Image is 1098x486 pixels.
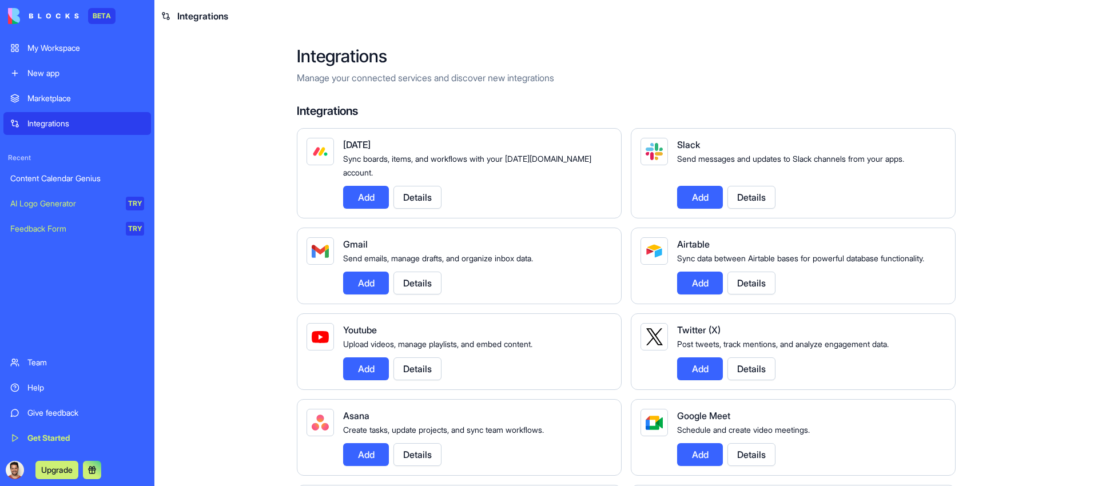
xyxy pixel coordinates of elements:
span: Asana [343,410,369,421]
a: My Workspace [3,37,151,59]
span: Slack [677,139,700,150]
div: Tickets [17,210,212,232]
div: Send us a messageWe typically reply in under 30 minutes [11,135,217,178]
div: Create a ticket [23,194,205,206]
button: Details [727,357,775,380]
span: Post tweets, track mentions, and analyze engagement data. [677,339,889,349]
span: Send emails, manage drafts, and organize inbox data. [343,253,533,263]
div: Content Calendar Genius [10,173,144,184]
span: Send messages and updates to Slack channels from your apps. [677,154,904,164]
div: Send us a message [23,145,191,157]
div: TRY [126,222,144,236]
div: Close [197,18,217,39]
button: Details [393,357,441,380]
button: Add [343,443,389,466]
span: Integrations [177,9,228,23]
span: Youtube [343,324,377,336]
button: Add [677,357,723,380]
div: Integrations [27,118,144,129]
button: Add [677,272,723,294]
div: Help [27,382,144,393]
div: Feedback Form [10,223,118,234]
a: New app [3,62,151,85]
button: Search for help [17,248,212,270]
button: Add [343,186,389,209]
img: ACg8ocLJKp1yNqYgrAiB7ibgjYiT-aKFpkEoNfOqj2NVwCdwyW8Xjv_qYA=s96-c [6,461,24,479]
span: Twitter (X) [677,324,721,336]
a: Give feedback [3,401,151,424]
button: Add [677,443,723,466]
p: Hi Assaf 👋 [23,81,206,101]
span: Home [25,385,51,393]
span: Schedule and create video meetings. [677,425,810,435]
a: Feedback FormTRY [3,217,151,240]
span: Search for help [23,253,93,265]
p: How can we help? [23,101,206,120]
div: We typically reply in under 30 minutes [23,157,191,169]
span: Recent [3,153,151,162]
span: Airtable [677,238,710,250]
a: Upgrade [35,464,78,475]
a: Marketplace [3,87,151,110]
img: logo [23,22,37,40]
span: Upload videos, manage playlists, and embed content. [343,339,532,349]
button: Details [727,443,775,466]
span: Help [181,385,200,393]
div: Give feedback [27,407,144,419]
button: Details [393,186,441,209]
a: AI Logo GeneratorTRY [3,192,151,215]
div: FAQ [17,275,212,296]
img: logo [8,8,79,24]
p: Manage your connected services and discover new integrations [297,71,956,85]
div: TRY [126,197,144,210]
a: Help [3,376,151,399]
h4: Integrations [297,103,956,119]
div: AI Logo Generator [10,198,118,209]
span: Sync data between Airtable bases for powerful database functionality. [677,253,924,263]
img: Profile image for Shelly [156,18,178,41]
a: Get Started [3,427,151,449]
div: Team [27,357,144,368]
a: Integrations [3,112,151,135]
img: Profile image for Michal [134,18,157,41]
a: Content Calendar Genius [3,167,151,190]
span: Messages [95,385,134,393]
button: Upgrade [35,461,78,479]
button: Help [153,357,229,403]
button: Details [727,186,775,209]
button: Add [677,186,723,209]
div: FAQ [23,280,192,292]
div: BETA [88,8,116,24]
span: Google Meet [677,410,730,421]
span: [DATE] [343,139,371,150]
button: Details [393,443,441,466]
button: Details [727,272,775,294]
div: Tickets [23,215,192,227]
button: Add [343,357,389,380]
a: BETA [8,8,116,24]
button: Add [343,272,389,294]
div: Get Started [27,432,144,444]
button: Details [393,272,441,294]
span: Create tasks, update projects, and sync team workflows. [343,425,544,435]
div: Marketplace [27,93,144,104]
button: Messages [76,357,152,403]
h2: Integrations [297,46,956,66]
span: Gmail [343,238,368,250]
div: My Workspace [27,42,144,54]
div: New app [27,67,144,79]
a: Team [3,351,151,374]
span: Sync boards, items, and workflows with your [DATE][DOMAIN_NAME] account. [343,154,591,177]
